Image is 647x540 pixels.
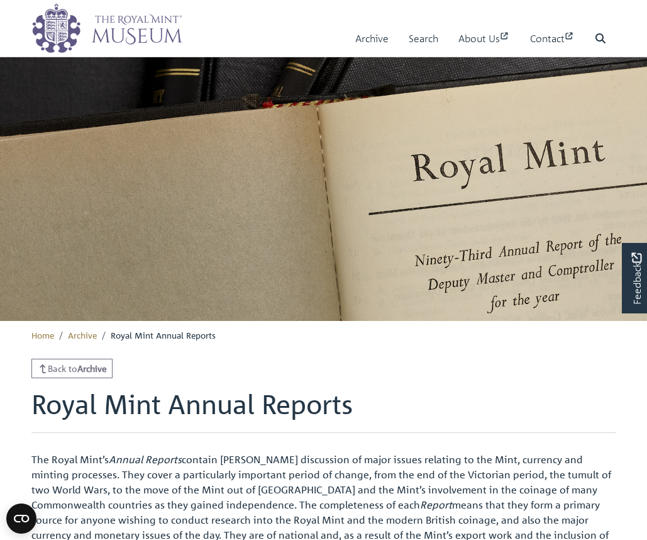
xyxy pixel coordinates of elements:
a: Archive [68,329,97,340]
a: Contact [530,21,575,57]
span: Feedback [629,253,644,305]
button: Open CMP widget [6,503,36,534]
img: logo_wide.png [31,3,182,53]
a: Archive [355,21,389,57]
a: Would you like to provide feedback? [622,243,647,313]
strong: Archive [77,363,107,374]
em: Report [420,498,452,511]
a: Search [409,21,438,57]
a: About Us [458,21,510,57]
em: Annual Reports [109,453,182,466]
span: Royal Mint Annual Reports [111,329,216,340]
a: Home [31,329,54,340]
h1: Royal Mint Annual Reports [31,388,616,432]
a: Back toArchive [31,359,113,378]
